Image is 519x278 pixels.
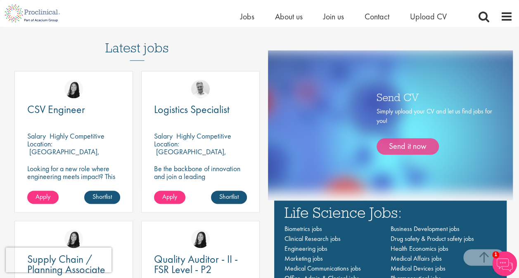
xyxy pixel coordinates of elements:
[154,165,247,204] p: Be the backbone of innovation and join a leading pharmaceutical company to help keep life-changin...
[284,244,327,253] a: Engineering jobs
[154,254,247,275] a: Quality Auditor - II - FSR Level - P2
[284,254,323,263] a: Marketing jobs
[36,192,50,201] span: Apply
[284,224,322,233] a: Biometrics jobs
[377,92,492,102] h3: Send CV
[6,247,111,272] iframe: reCAPTCHA
[154,191,185,204] a: Apply
[162,192,177,201] span: Apply
[64,229,83,248] img: Numhom Sudsok
[390,234,474,243] a: Drug safety & Product safety jobs
[27,254,120,275] a: Supply Chain / Planning Associate
[27,191,59,204] a: Apply
[176,131,231,141] p: Highly Competitive
[105,20,169,61] h3: Latest jobs
[492,251,499,258] span: 1
[50,131,104,141] p: Highly Competitive
[365,11,389,22] a: Contact
[191,229,210,248] img: Numhom Sudsok
[284,264,361,273] a: Medical Communications jobs
[377,107,492,155] div: Simply upload your CV and let us find jobs for you!
[154,131,173,141] span: Salary
[154,147,226,164] p: [GEOGRAPHIC_DATA], [GEOGRAPHIC_DATA]
[27,139,52,148] span: Location:
[27,131,46,141] span: Salary
[154,252,238,276] span: Quality Auditor - II - FSR Level - P2
[492,251,517,276] img: Chatbot
[390,244,448,253] a: Health Economics jobs
[284,234,341,243] a: Clinical Research jobs
[410,11,447,22] a: Upload CV
[27,102,85,116] span: CSV Engineer
[84,191,120,204] a: Shortlist
[275,11,303,22] a: About us
[390,264,445,273] a: Medical Devices jobs
[154,104,247,115] a: Logistics Specialist
[191,80,210,98] img: Joshua Bye
[64,80,83,98] img: Numhom Sudsok
[27,147,100,164] p: [GEOGRAPHIC_DATA], [GEOGRAPHIC_DATA]
[211,191,247,204] a: Shortlist
[27,104,120,115] a: CSV Engineer
[240,11,254,22] a: Jobs
[323,11,344,22] a: Join us
[284,205,497,220] h3: Life Science Jobs:
[154,139,179,148] span: Location:
[27,165,120,196] p: Looking for a new role where engineering meets impact? This CSV Engineer role is calling your name!
[154,102,230,116] span: Logistics Specialist
[390,254,441,263] a: Medical Affairs jobs
[390,224,459,233] a: Business Development jobs
[377,138,439,155] a: Send it now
